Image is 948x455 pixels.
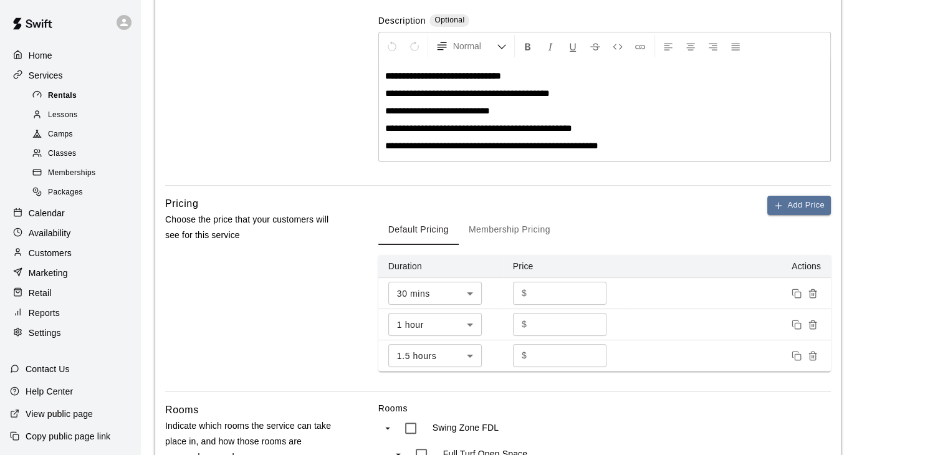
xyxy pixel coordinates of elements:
[10,46,130,65] a: Home
[30,145,140,164] a: Classes
[10,304,130,322] a: Reports
[388,282,482,305] div: 30 mins
[29,49,52,62] p: Home
[607,35,628,57] button: Insert Code
[522,318,527,331] p: $
[48,128,73,141] span: Camps
[378,255,503,278] th: Duration
[630,35,651,57] button: Insert Link
[30,165,135,182] div: Memberships
[165,212,338,243] p: Choose the price that your customers will see for this service
[30,145,135,163] div: Classes
[767,196,831,215] button: Add Price
[10,66,130,85] a: Services
[10,244,130,262] a: Customers
[29,327,61,339] p: Settings
[788,285,805,302] button: Duplicate price
[517,35,539,57] button: Format Bold
[805,285,821,302] button: Remove price
[388,313,482,336] div: 1 hour
[10,284,130,302] a: Retail
[30,105,140,125] a: Lessons
[788,348,805,364] button: Duplicate price
[628,255,831,278] th: Actions
[29,207,65,219] p: Calendar
[433,421,499,434] p: Swing Zone FDL
[725,35,746,57] button: Justify Align
[48,90,77,102] span: Rentals
[788,317,805,333] button: Duplicate price
[26,385,73,398] p: Help Center
[48,109,78,122] span: Lessons
[48,186,83,199] span: Packages
[10,323,130,342] a: Settings
[48,167,95,180] span: Memberships
[29,247,72,259] p: Customers
[30,184,135,201] div: Packages
[10,264,130,282] a: Marketing
[381,35,403,57] button: Undo
[30,126,135,143] div: Camps
[658,35,679,57] button: Left Align
[30,87,135,105] div: Rentals
[30,183,140,203] a: Packages
[29,69,63,82] p: Services
[562,35,583,57] button: Format Underline
[29,267,68,279] p: Marketing
[805,317,821,333] button: Remove price
[459,215,560,245] button: Membership Pricing
[30,86,140,105] a: Rentals
[165,402,199,418] h6: Rooms
[30,164,140,183] a: Memberships
[26,430,110,443] p: Copy public page link
[165,196,198,212] h6: Pricing
[30,125,140,145] a: Camps
[431,35,512,57] button: Formatting Options
[378,402,831,414] label: Rooms
[522,349,527,362] p: $
[29,307,60,319] p: Reports
[503,255,628,278] th: Price
[10,204,130,223] a: Calendar
[585,35,606,57] button: Format Strikethrough
[26,408,93,420] p: View public page
[30,107,135,124] div: Lessons
[10,224,130,242] a: Availability
[388,344,482,367] div: 1.5 hours
[453,40,497,52] span: Normal
[540,35,561,57] button: Format Italics
[404,35,425,57] button: Redo
[378,215,459,245] button: Default Pricing
[522,287,527,300] p: $
[805,348,821,364] button: Remove price
[26,363,70,375] p: Contact Us
[29,227,71,239] p: Availability
[702,35,724,57] button: Right Align
[29,287,52,299] p: Retail
[434,16,464,24] span: Optional
[680,35,701,57] button: Center Align
[48,148,76,160] span: Classes
[378,14,426,29] label: Description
